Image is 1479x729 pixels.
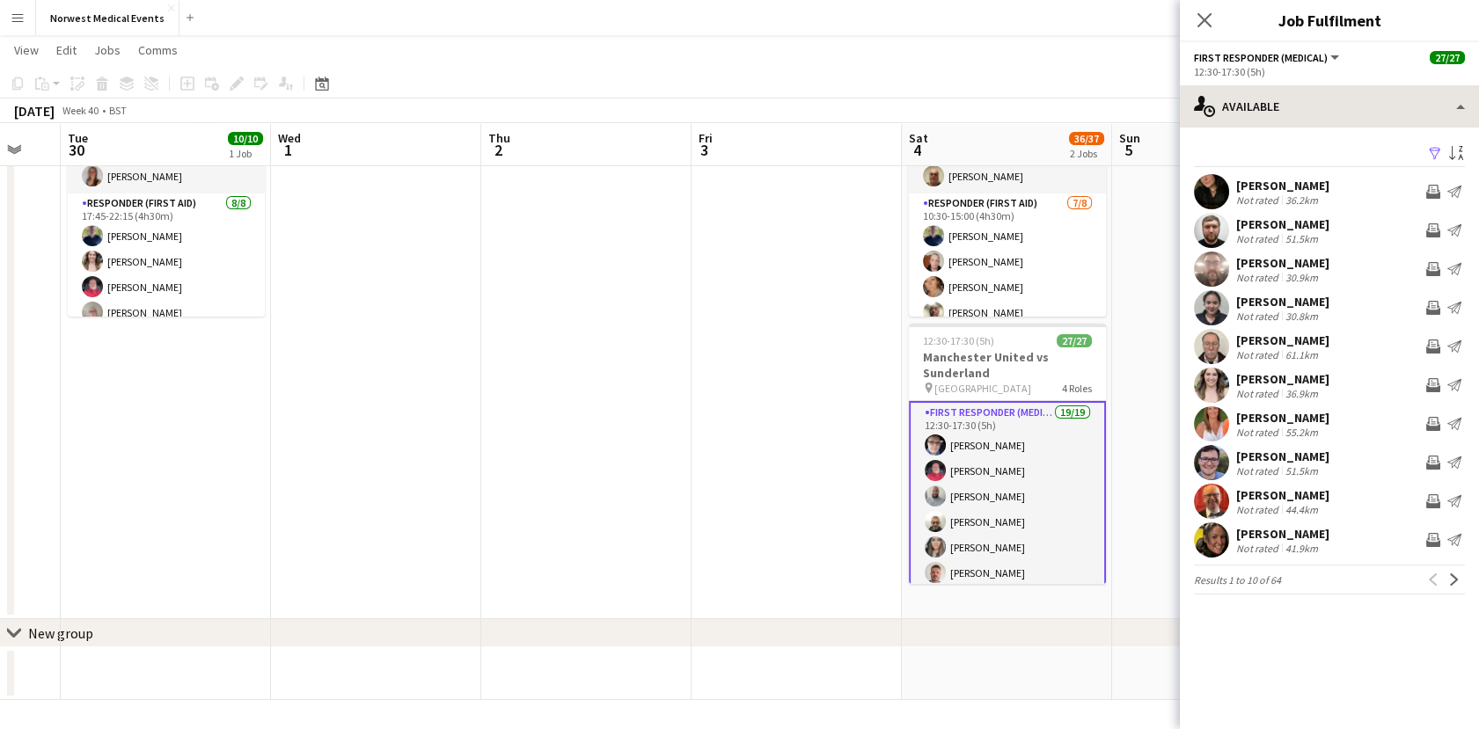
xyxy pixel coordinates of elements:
div: [PERSON_NAME] [1236,487,1329,503]
div: [PERSON_NAME] [1236,332,1329,348]
span: Week 40 [58,104,102,117]
div: Not rated [1236,387,1282,400]
span: View [14,42,39,58]
div: [PERSON_NAME] [1236,371,1329,387]
span: Edit [56,42,77,58]
span: Tue [68,130,88,146]
app-job-card: 10:30-15:00 (4h30m)9/10[PERSON_NAME] Rovers vs Stoke [GEOGRAPHIC_DATA]3 RolesComms Manager1/110:3... [909,56,1106,317]
div: [PERSON_NAME] [1236,526,1329,542]
h3: Manchester United vs Sunderland [909,349,1106,381]
div: New group [28,624,93,642]
app-card-role: Responder (First Aid)7/810:30-15:00 (4h30m)[PERSON_NAME][PERSON_NAME][PERSON_NAME][PERSON_NAME] [909,193,1106,432]
div: [PERSON_NAME] [1236,216,1329,232]
span: Comms [138,42,178,58]
div: Not rated [1236,542,1282,555]
div: Available [1180,85,1479,128]
div: 36.9km [1282,387,1322,400]
a: Edit [49,39,84,62]
span: 36/37 [1069,132,1104,145]
span: 4 [906,140,928,160]
div: 36.2km [1282,193,1322,207]
div: Not rated [1236,426,1282,439]
span: 1 [275,140,301,160]
span: Wed [278,130,301,146]
span: Fri [699,130,713,146]
div: 55.2km [1282,426,1322,439]
button: First Responder (Medical) [1194,51,1342,64]
div: Not rated [1236,464,1282,477]
div: Not rated [1236,310,1282,323]
span: Jobs [94,42,121,58]
span: Results 1 to 10 of 64 [1194,573,1281,587]
span: 30 [65,140,88,160]
div: BST [109,104,127,117]
app-card-role: Responder (First Aid)8/817:45-22:15 (4h30m)[PERSON_NAME][PERSON_NAME][PERSON_NAME][PERSON_NAME] [68,193,265,432]
div: 51.5km [1282,464,1322,477]
div: [DATE] [14,102,55,120]
div: 61.1km [1282,348,1322,361]
span: 2 [486,140,510,160]
div: 2 Jobs [1070,147,1103,160]
span: Sat [909,130,928,146]
div: 51.5km [1282,232,1322,245]
span: 10/10 [228,132,263,145]
app-job-card: 12:30-17:30 (5h)27/27Manchester United vs Sunderland [GEOGRAPHIC_DATA]4 RolesFirst Responder (Med... [909,324,1106,584]
h3: Job Fulfilment [1180,9,1479,32]
span: Sun [1119,130,1140,146]
div: 12:30-17:30 (5h) [1194,65,1465,78]
span: 4 Roles [1062,382,1092,395]
span: 5 [1117,140,1140,160]
span: First Responder (Medical) [1194,51,1328,64]
span: [GEOGRAPHIC_DATA] [934,382,1031,395]
a: View [7,39,46,62]
div: Not rated [1236,503,1282,516]
span: 27/27 [1430,51,1465,64]
div: Not rated [1236,348,1282,361]
div: Not rated [1236,193,1282,207]
span: 3 [696,140,713,160]
a: Comms [131,39,185,62]
div: 44.4km [1282,503,1322,516]
a: Jobs [87,39,128,62]
div: [PERSON_NAME] [1236,255,1329,271]
div: [PERSON_NAME] [1236,178,1329,193]
div: 30.8km [1282,310,1322,323]
div: [PERSON_NAME] [1236,294,1329,310]
span: Thu [488,130,510,146]
div: 1 Job [229,147,262,160]
div: 41.9km [1282,542,1322,555]
span: 27/27 [1057,334,1092,347]
div: [PERSON_NAME] [1236,448,1329,464]
button: Norwest Medical Events [36,1,179,35]
div: Not rated [1236,271,1282,284]
div: Not rated [1236,232,1282,245]
div: [PERSON_NAME] [1236,410,1329,426]
div: 30.9km [1282,271,1322,284]
app-job-card: 17:45-22:15 (4h30m)10/10[PERSON_NAME] Rovers vs Swansea [GEOGRAPHIC_DATA]3 RolesComms Manager1/11... [68,56,265,317]
span: 12:30-17:30 (5h) [923,334,994,347]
